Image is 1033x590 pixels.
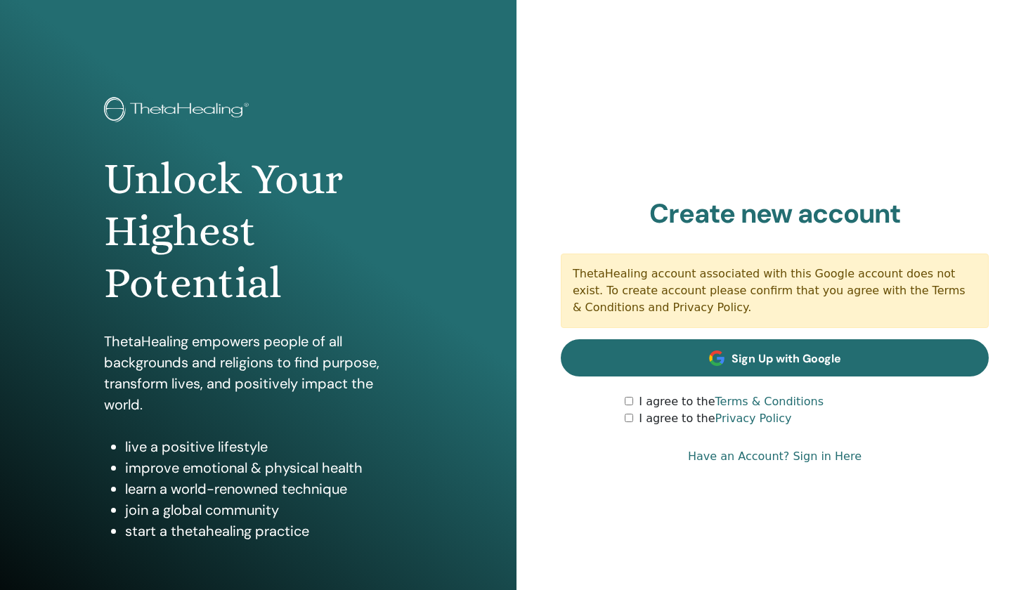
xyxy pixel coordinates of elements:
[104,153,413,310] h1: Unlock Your Highest Potential
[715,412,792,425] a: Privacy Policy
[125,520,413,542] li: start a thetahealing practice
[104,331,413,415] p: ThetaHealing empowers people of all backgrounds and religions to find purpose, transform lives, a...
[715,395,824,408] a: Terms & Conditions
[561,198,989,230] h2: Create new account
[125,478,413,499] li: learn a world-renowned technique
[125,457,413,478] li: improve emotional & physical health
[125,436,413,457] li: live a positive lifestyle
[561,339,989,376] a: Sign Up with Google
[639,410,791,427] label: I agree to the
[688,448,862,465] a: Have an Account? Sign in Here
[125,499,413,520] li: join a global community
[639,393,824,410] label: I agree to the
[732,351,841,366] span: Sign Up with Google
[561,254,989,328] div: ThetaHealing account associated with this Google account does not exist. To create account please...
